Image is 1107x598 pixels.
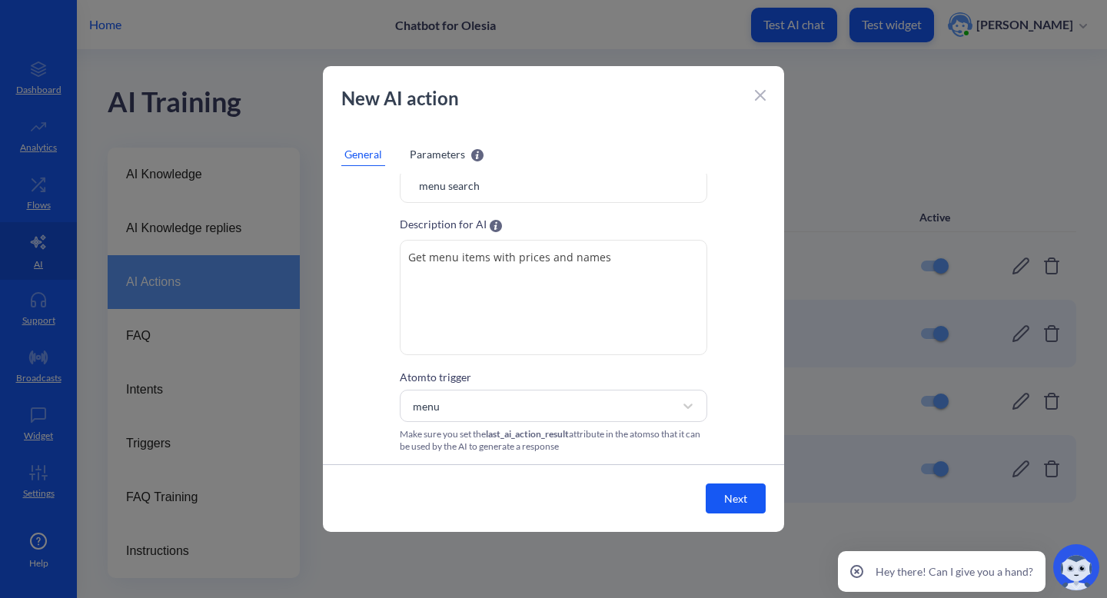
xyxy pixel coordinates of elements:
label: Description for AI [400,218,487,231]
button: Next [706,483,766,513]
textarea: Get menu items with prices and names [400,240,707,355]
p: Hey there! Can I give you a hand? [876,563,1033,580]
div: menu [413,398,440,414]
div: General [341,143,385,166]
label: Atom to trigger [400,371,471,384]
span: Parameters [410,146,465,162]
span: last_ai_action_result [486,428,569,440]
div: Make sure you set the attribute in the atom so that it can be used by the AI to generate a response [400,428,707,453]
img: copilot-icon.svg [1053,544,1099,590]
p: New AI action [341,85,749,112]
input: Enter here [400,168,707,203]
